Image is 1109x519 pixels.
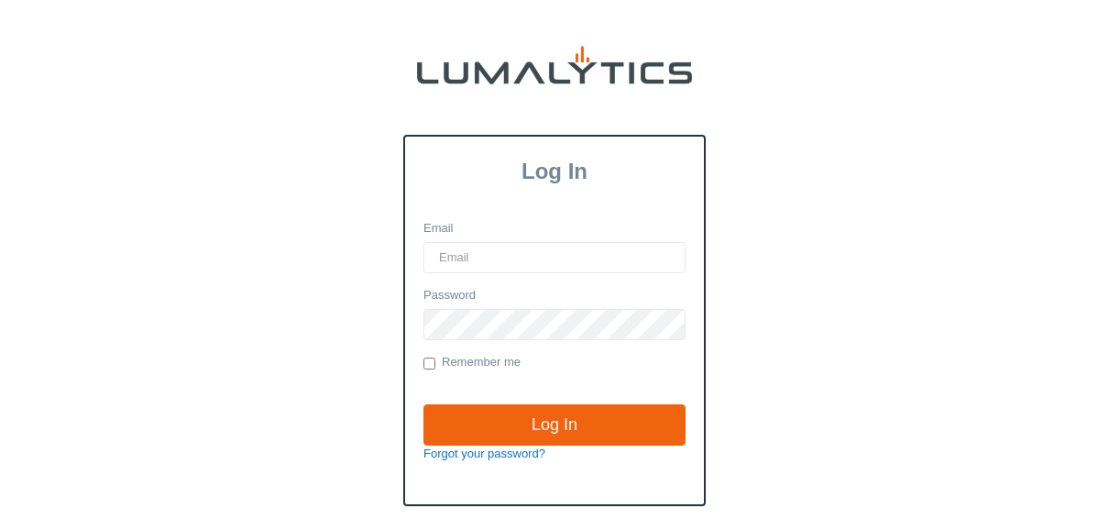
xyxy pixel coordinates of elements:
label: Email [423,220,454,237]
a: Forgot your password? [423,447,545,460]
label: Password [423,287,476,304]
input: Email [423,242,686,273]
input: Remember me [423,358,435,370]
input: Log In [423,404,686,447]
img: lumalytics-black-e9b537c871f77d9ce8d3a6940f85695cd68c596e3f819dc492052d1098752254.png [417,46,692,84]
h3: Log In [405,159,704,184]
label: Remember me [423,354,521,372]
